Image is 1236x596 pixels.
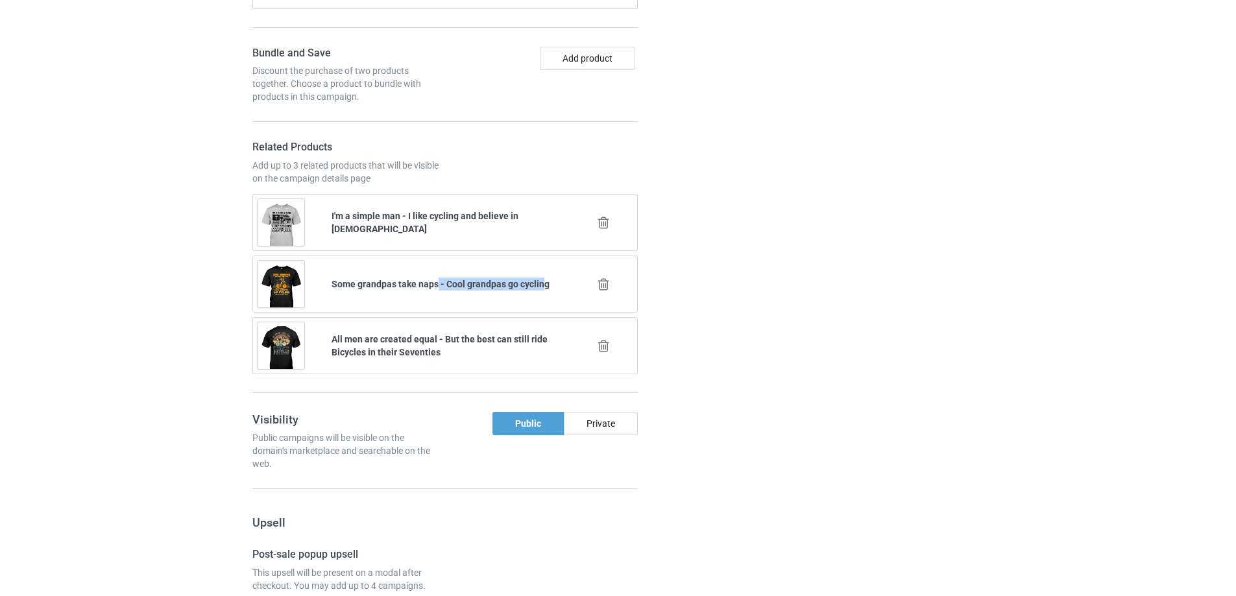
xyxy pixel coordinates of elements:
[252,566,441,592] div: This upsell will be present on a modal after checkout. You may add up to 4 campaigns.
[252,64,441,103] div: Discount the purchase of two products together. Choose a product to bundle with products in this ...
[252,431,441,470] div: Public campaigns will be visible on the domain's marketplace and searchable on the web.
[252,159,441,185] div: Add up to 3 related products that will be visible on the campaign details page
[564,412,638,435] div: Private
[252,548,441,562] h4: Post-sale popup upsell
[252,412,441,427] h3: Visibility
[252,515,638,530] h3: Upsell
[332,211,518,234] b: I'm a simple man - I like cycling and believe in [DEMOGRAPHIC_DATA]
[540,47,635,70] button: Add product
[332,334,548,357] b: All men are created equal - But the best can still ride Bicycles in their Seventies
[332,279,550,289] b: Some grandpas take naps - Cool grandpas go cycling
[492,412,564,435] div: Public
[252,141,441,154] h4: Related Products
[252,47,441,60] h4: Bundle and Save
